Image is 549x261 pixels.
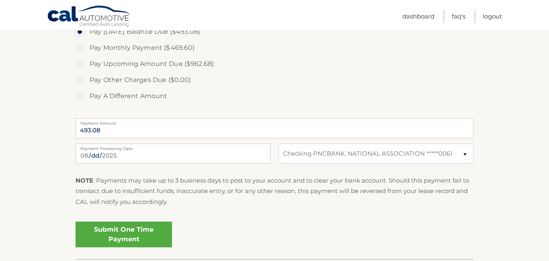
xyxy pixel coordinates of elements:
[402,10,434,23] a: Dashboard
[76,144,270,150] label: Payment Processing Date
[76,177,93,184] strong: NOTE
[76,24,473,40] label: Pay [DATE] Balance Due ($493.08)
[483,10,502,23] a: Logout
[47,5,131,29] a: Cal Automotive
[76,56,473,72] label: Pay Upcoming Amount Due ($962.68)
[76,88,473,104] label: Pay A Different Amount
[452,10,465,23] a: FAQ's
[76,118,473,125] label: Payment Amount
[76,144,270,164] input: Payment Date
[76,40,473,56] label: Pay Monthly Payment ($469.60)
[76,222,172,247] a: Submit One Time Payment
[76,118,473,138] input: Payment Amount
[76,175,473,207] p: : Payments may take up to 3 business days to post to your account and to clear your bank account....
[76,72,473,88] label: Pay Other Charges Due ($0.00)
